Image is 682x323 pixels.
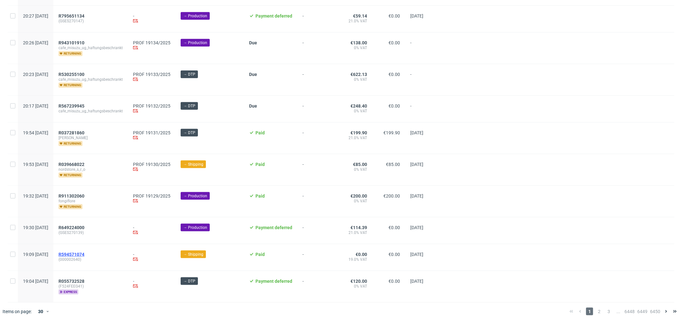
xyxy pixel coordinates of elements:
span: €0.00 [388,279,400,284]
span: 20:23 [DATE] [23,72,48,77]
div: 30 [34,307,46,316]
span: Paid [255,130,265,135]
a: PROF 19132/2025 [133,103,170,109]
span: R649224000 [59,225,84,230]
span: returning [59,51,82,56]
span: [DATE] [410,193,423,199]
span: Paid [255,252,265,257]
span: R530255100 [59,72,84,77]
span: cafe_misuzu_ug_haftungsbeschrankt [59,77,123,82]
span: €0.00 [356,252,367,257]
span: - [302,40,334,56]
a: R594571074 [59,252,86,257]
span: 0% VAT [344,284,367,289]
span: Items on page: [3,308,32,315]
span: - [302,193,334,209]
span: R037281860 [59,130,84,135]
span: €622.13 [350,72,367,77]
span: 21.0% VAT [344,19,367,24]
span: 0% VAT [344,77,367,82]
span: 0% VAT [344,167,367,172]
span: [PERSON_NAME] [59,135,123,140]
span: €85.00 [353,162,367,167]
span: cafe_misuzu_ug_haftungsbeschrankt [59,45,123,50]
span: → Shipping [183,252,203,257]
span: → DTP [183,71,195,77]
span: 19:09 [DATE] [23,252,48,257]
span: €0.00 [388,13,400,19]
span: - [410,40,435,56]
span: returning [59,204,82,209]
span: → Production [183,225,207,230]
span: [DATE] [410,252,423,257]
span: → Production [183,13,207,19]
span: returning [59,173,82,178]
a: PROF 19129/2025 [133,193,170,199]
a: PROF 19133/2025 [133,72,170,77]
div: - [133,279,170,290]
span: → Production [183,193,207,199]
span: 19.0% VAT [344,257,367,262]
span: Paid [255,162,265,167]
span: - [302,225,334,236]
span: → DTP [183,130,195,136]
a: R911302060 [59,193,86,199]
span: R795651134 [59,13,84,19]
span: €120.00 [350,279,367,284]
span: 6448 [624,308,635,315]
span: €199.90 [383,130,400,135]
span: → Shipping [183,161,203,167]
span: [DATE] [410,130,423,135]
span: [DATE] [410,13,423,19]
span: 6450 [650,308,660,315]
span: nordstore_s_r_o [59,167,123,172]
span: Due [249,72,257,77]
span: - [302,162,334,178]
span: express [59,289,78,295]
span: (000002640) [59,257,123,262]
a: R649224000 [59,225,86,230]
a: R943101910 [59,40,86,45]
span: €0.00 [388,40,400,45]
span: fongiflore [59,199,123,204]
a: R567239945 [59,103,86,109]
a: R037281860 [59,130,86,135]
div: - [133,225,170,236]
span: €248.40 [350,103,367,109]
div: - [133,13,170,25]
span: Payment deferred [255,13,292,19]
span: €199.90 [350,130,367,135]
span: - [302,252,334,263]
div: - [133,252,170,263]
a: PROF 19130/2025 [133,162,170,167]
span: - [410,103,435,115]
span: €0.00 [388,72,400,77]
span: 19:53 [DATE] [23,162,48,167]
span: → DTP [183,103,195,109]
span: 6449 [637,308,647,315]
span: Payment deferred [255,225,292,230]
span: returning [59,83,82,88]
span: [DATE] [410,162,423,167]
span: → DTP [183,278,195,284]
span: 21.0% VAT [344,230,367,235]
span: 20:17 [DATE] [23,103,48,109]
span: 2 [596,308,603,315]
span: [DATE] [410,279,423,284]
span: €0.00 [388,252,400,257]
a: PROF 19134/2025 [133,40,170,45]
span: 20:26 [DATE] [23,40,48,45]
span: - [410,72,435,88]
span: 19:54 [DATE] [23,130,48,135]
a: R795651134 [59,13,86,19]
span: Paid [255,193,265,199]
span: - [302,72,334,88]
span: Payment deferred [255,279,292,284]
span: €200.00 [383,193,400,199]
span: 0% VAT [344,199,367,204]
span: 1 [586,308,593,315]
a: R039668022 [59,162,86,167]
span: €59.14 [353,13,367,19]
span: ... [615,308,622,315]
span: €200.00 [350,193,367,199]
